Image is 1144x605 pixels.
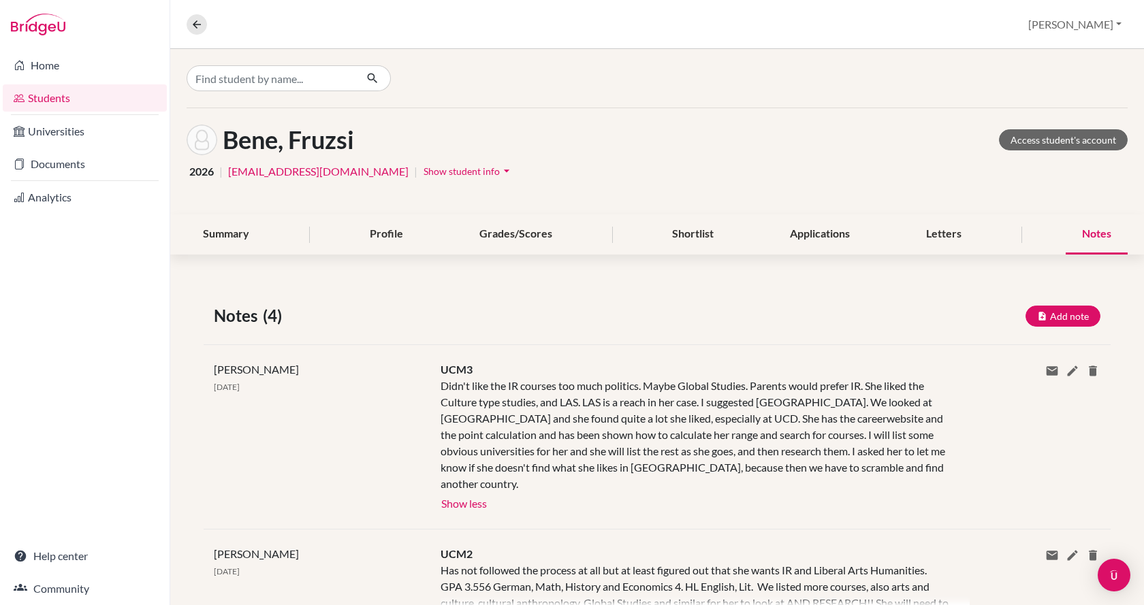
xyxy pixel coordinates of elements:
[223,125,354,154] h1: Bene, Fruzsi
[214,547,299,560] span: [PERSON_NAME]
[189,163,214,180] span: 2026
[214,363,299,376] span: [PERSON_NAME]
[263,304,287,328] span: (4)
[1022,12,1128,37] button: [PERSON_NAME]
[353,214,419,255] div: Profile
[11,14,65,35] img: Bridge-U
[441,378,949,492] div: Didn't like the IR courses too much politics. Maybe Global Studies. Parents would prefer IR. She ...
[1098,559,1130,591] div: Open Intercom Messenger
[3,84,167,112] a: Students
[219,163,223,180] span: |
[999,129,1128,150] a: Access student's account
[441,547,473,560] span: UCM2
[228,163,409,180] a: [EMAIL_ADDRESS][DOMAIN_NAME]
[3,118,167,145] a: Universities
[656,214,730,255] div: Shortlist
[774,214,866,255] div: Applications
[187,125,217,155] img: Fruzsi Bene's avatar
[214,304,263,328] span: Notes
[187,214,266,255] div: Summary
[3,575,167,602] a: Community
[3,150,167,178] a: Documents
[3,184,167,211] a: Analytics
[1026,306,1100,327] button: Add note
[500,164,513,178] i: arrow_drop_down
[214,566,240,576] span: [DATE]
[3,52,167,79] a: Home
[463,214,569,255] div: Grades/Scores
[1066,214,1128,255] div: Notes
[441,363,473,376] span: UCM3
[423,161,514,182] button: Show student infoarrow_drop_down
[3,542,167,570] a: Help center
[424,165,500,177] span: Show student info
[214,382,240,392] span: [DATE]
[414,163,417,180] span: |
[187,65,355,91] input: Find student by name...
[910,214,978,255] div: Letters
[441,492,488,512] button: Show less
